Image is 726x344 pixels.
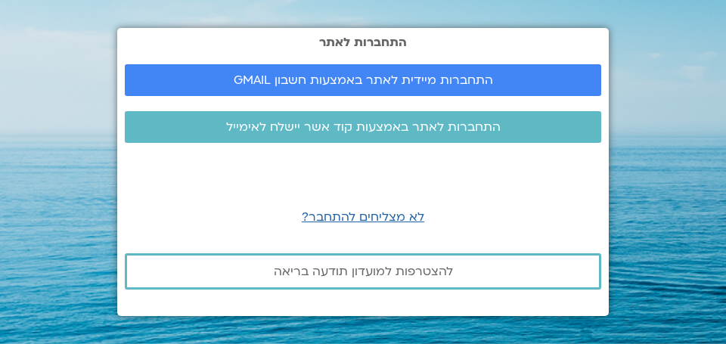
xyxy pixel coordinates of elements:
span: התחברות לאתר באמצעות קוד אשר יישלח לאימייל [226,120,501,134]
a: התחברות מיידית לאתר באמצעות חשבון GMAIL [125,64,601,96]
a: להצטרפות למועדון תודעה בריאה [125,253,601,290]
h2: התחברות לאתר [125,36,601,49]
span: להצטרפות למועדון תודעה בריאה [274,265,453,278]
span: התחברות מיידית לאתר באמצעות חשבון GMAIL [234,73,493,87]
a: לא מצליחים להתחבר? [302,209,424,225]
a: התחברות לאתר באמצעות קוד אשר יישלח לאימייל [125,111,601,143]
